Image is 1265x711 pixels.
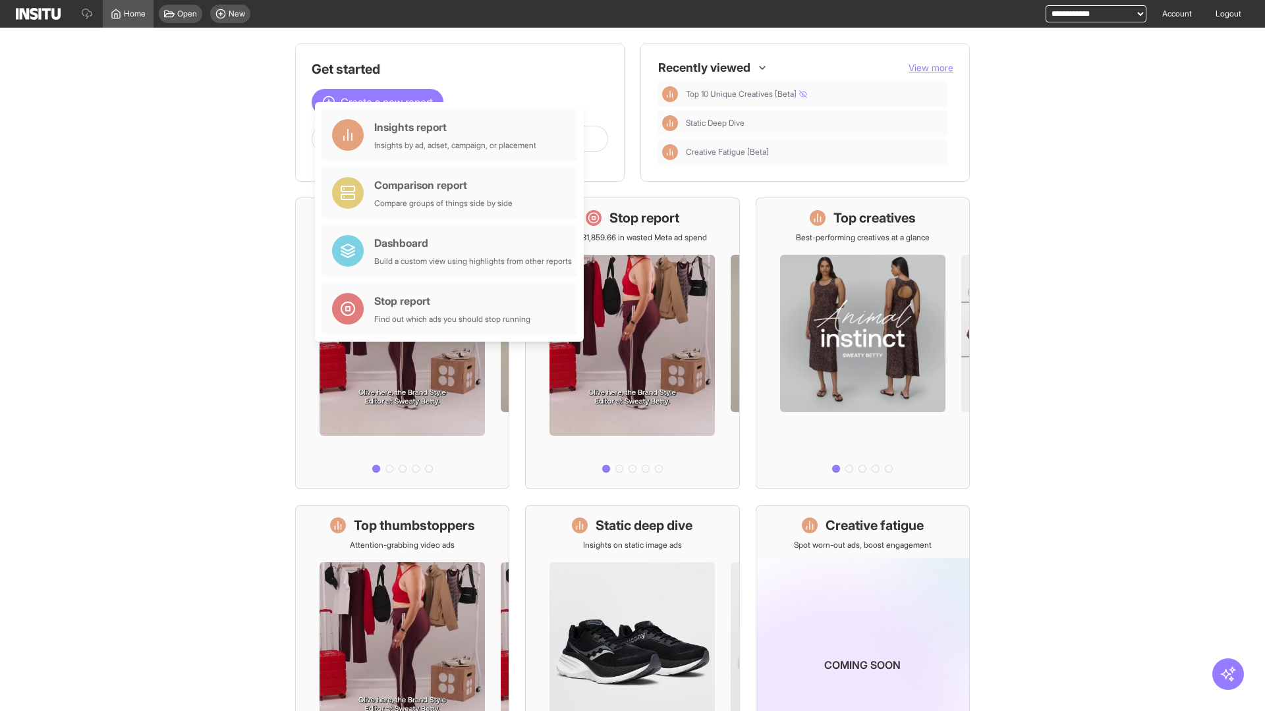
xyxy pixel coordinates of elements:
div: Insights [662,115,678,131]
h1: Top creatives [833,209,916,227]
div: Stop report [374,293,530,309]
span: Home [124,9,146,19]
button: View more [909,61,953,74]
h1: Static deep dive [596,516,692,535]
p: Best-performing creatives at a glance [796,232,930,243]
p: Attention-grabbing video ads [350,540,455,550]
div: Compare groups of things side by side [374,198,513,209]
p: Insights on static image ads [583,540,682,550]
span: Open [177,9,197,19]
a: Top creativesBest-performing creatives at a glance [756,197,970,489]
span: New [229,9,245,19]
div: Find out which ads you should stop running [374,314,530,325]
span: Creative Fatigue [Beta] [686,147,943,157]
h1: Get started [312,60,608,78]
img: Logo [16,8,61,20]
span: View more [909,62,953,73]
span: Create a new report [341,94,433,110]
span: Top 10 Unique Creatives [Beta] [686,89,807,99]
div: Insights by ad, adset, campaign, or placement [374,140,536,151]
div: Comparison report [374,177,513,193]
div: Build a custom view using highlights from other reports [374,256,572,267]
h1: Stop report [609,209,679,227]
h1: Top thumbstoppers [354,516,475,535]
span: Creative Fatigue [Beta] [686,147,769,157]
p: Save £31,859.66 in wasted Meta ad spend [558,232,707,243]
span: Static Deep Dive [686,118,943,128]
span: Static Deep Dive [686,118,745,128]
div: Insights report [374,119,536,135]
a: What's live nowSee all active ads instantly [295,197,509,489]
div: Insights [662,86,678,102]
div: Insights [662,144,678,160]
button: Create a new report [312,89,443,115]
a: Stop reportSave £31,859.66 in wasted Meta ad spend [525,197,739,489]
div: Dashboard [374,235,572,251]
span: Top 10 Unique Creatives [Beta] [686,89,943,99]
